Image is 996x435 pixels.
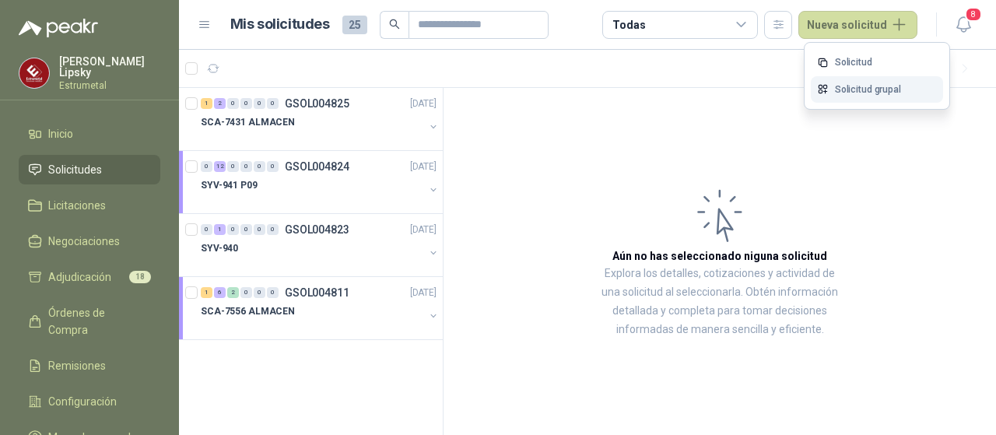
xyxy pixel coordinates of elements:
[285,224,349,235] p: GSOL004823
[811,49,943,76] a: Solicitud
[240,287,252,298] div: 0
[59,81,160,90] p: Estrumetal
[201,283,440,333] a: 1 6 2 0 0 0 GSOL004811[DATE] SCA-7556 ALMACEN
[48,125,73,142] span: Inicio
[230,13,330,36] h1: Mis solicitudes
[612,247,827,265] h3: Aún no has seleccionado niguna solicitud
[201,98,212,109] div: 1
[410,96,437,111] p: [DATE]
[227,287,239,298] div: 2
[48,197,106,214] span: Licitaciones
[19,226,160,256] a: Negociaciones
[214,224,226,235] div: 1
[254,161,265,172] div: 0
[240,224,252,235] div: 0
[254,98,265,109] div: 0
[201,94,440,144] a: 1 2 0 0 0 0 GSOL004825[DATE] SCA-7431 ALMACEN
[965,7,982,22] span: 8
[19,387,160,416] a: Configuración
[267,98,279,109] div: 0
[19,58,49,88] img: Company Logo
[201,220,440,270] a: 0 1 0 0 0 0 GSOL004823[DATE] SYV-940
[48,233,120,250] span: Negociaciones
[129,271,151,283] span: 18
[19,191,160,220] a: Licitaciones
[201,287,212,298] div: 1
[48,161,102,178] span: Solicitudes
[48,357,106,374] span: Remisiones
[201,157,440,207] a: 0 12 0 0 0 0 GSOL004824[DATE] SYV-941 P09
[949,11,977,39] button: 8
[285,287,349,298] p: GSOL004811
[798,11,917,39] button: Nueva solicitud
[227,224,239,235] div: 0
[285,98,349,109] p: GSOL004825
[19,298,160,345] a: Órdenes de Compra
[59,56,160,78] p: [PERSON_NAME] Lipsky
[811,76,943,103] a: Solicitud grupal
[201,304,295,319] p: SCA-7556 ALMACEN
[201,178,258,193] p: SYV-941 P09
[201,224,212,235] div: 0
[410,223,437,237] p: [DATE]
[612,16,645,33] div: Todas
[254,224,265,235] div: 0
[19,155,160,184] a: Solicitudes
[227,98,239,109] div: 0
[267,224,279,235] div: 0
[201,241,238,256] p: SYV-940
[214,98,226,109] div: 2
[48,268,111,286] span: Adjudicación
[19,262,160,292] a: Adjudicación18
[410,160,437,174] p: [DATE]
[201,161,212,172] div: 0
[240,98,252,109] div: 0
[267,287,279,298] div: 0
[389,19,400,30] span: search
[214,287,226,298] div: 6
[240,161,252,172] div: 0
[214,161,226,172] div: 12
[285,161,349,172] p: GSOL004824
[599,265,840,339] p: Explora los detalles, cotizaciones y actividad de una solicitud al seleccionarla. Obtén informaci...
[227,161,239,172] div: 0
[201,115,295,130] p: SCA-7431 ALMACEN
[19,119,160,149] a: Inicio
[19,19,98,37] img: Logo peakr
[48,393,117,410] span: Configuración
[342,16,367,34] span: 25
[410,286,437,300] p: [DATE]
[267,161,279,172] div: 0
[48,304,146,339] span: Órdenes de Compra
[19,351,160,381] a: Remisiones
[254,287,265,298] div: 0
